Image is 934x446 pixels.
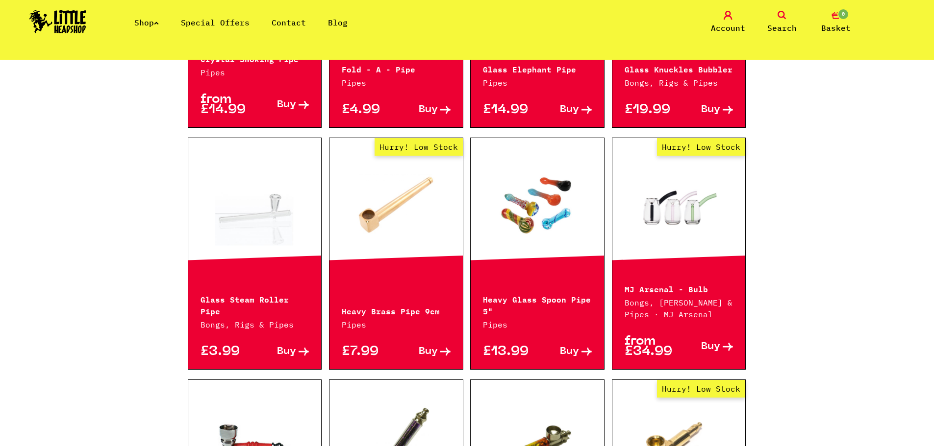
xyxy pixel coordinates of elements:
a: Shop [134,18,159,27]
p: Pipes [342,77,451,89]
span: Search [767,22,797,34]
a: Buy [396,105,451,115]
p: Fold - A - Pipe [342,63,451,74]
p: Bongs, Rigs & Pipes [625,77,733,89]
a: 0 Basket [811,11,860,34]
p: from £34.99 [625,336,679,357]
p: Pipes [483,77,592,89]
span: Hurry! Low Stock [657,138,745,156]
p: £19.99 [625,105,679,115]
p: £14.99 [483,105,537,115]
span: Account [711,22,745,34]
p: Pipes [483,319,592,330]
p: £13.99 [483,347,537,357]
span: Hurry! Low Stock [657,380,745,398]
a: Special Offers [181,18,250,27]
a: Buy [254,94,309,115]
p: Glass Steam Roller Pipe [201,293,309,316]
a: Buy [679,105,733,115]
p: from £14.99 [201,94,255,115]
p: Heavy Brass Pipe 9cm [342,305,451,316]
span: Buy [277,100,296,110]
span: Buy [701,105,720,115]
a: Hurry! Low Stock [612,155,746,253]
p: Glass Elephant Pipe [483,63,592,74]
a: Buy [537,347,592,357]
p: £7.99 [342,347,396,357]
p: MJ Arsenal - Bulb [625,282,733,294]
span: Buy [419,105,438,115]
a: Buy [537,105,592,115]
a: Search [757,11,807,34]
a: Contact [272,18,306,27]
a: Blog [328,18,348,27]
a: Buy [254,347,309,357]
p: £3.99 [201,347,255,357]
a: Hurry! Low Stock [329,155,463,253]
p: Pipes [201,67,309,78]
span: Basket [821,22,851,34]
p: Glass Knuckles Bubbler [625,63,733,74]
img: Little Head Shop Logo [29,10,86,33]
span: Hurry! Low Stock [375,138,463,156]
a: Buy [679,336,733,357]
p: Bongs, Rigs & Pipes [201,319,309,330]
p: Bongs, [PERSON_NAME] & Pipes · MJ Arsenal [625,297,733,320]
span: Buy [701,342,720,352]
p: Heavy Glass Spoon Pipe 5" [483,293,592,316]
span: Buy [277,347,296,357]
span: Buy [560,347,579,357]
span: Buy [560,105,579,115]
span: 0 [837,8,849,20]
span: Buy [419,347,438,357]
p: Pipes [342,319,451,330]
a: Buy [396,347,451,357]
p: £4.99 [342,105,396,115]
